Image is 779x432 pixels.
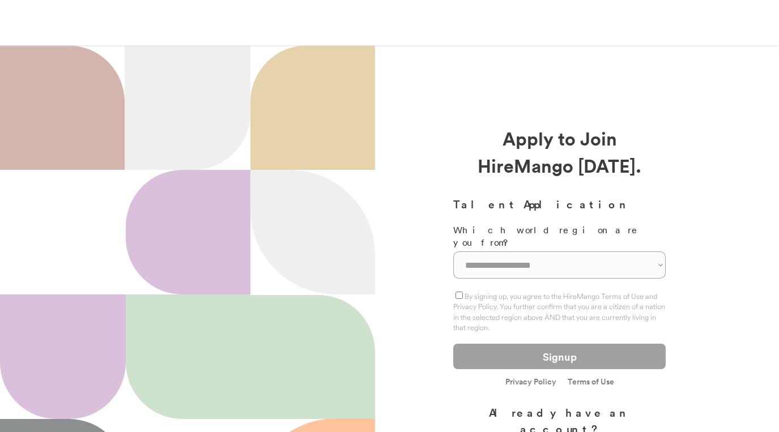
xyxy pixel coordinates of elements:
label: By signing up, you agree to the HireMango Terms of Use and Privacy Policy. You further confirm th... [453,292,665,332]
img: yH5BAEAAAAALAAAAAABAAEAAAIBRAA7 [262,57,375,170]
div: Apply to Join HireMango [DATE]. [453,125,666,179]
img: yH5BAEAAAAALAAAAAABAAEAAAIBRAA7 [262,55,282,85]
img: yH5BAEAAAAALAAAAAABAAEAAAIBRAA7 [251,296,365,419]
img: yH5BAEAAAAALAAAAAABAAEAAAIBRAA7 [1,170,126,294]
a: Terms of Use [568,378,614,386]
img: yH5BAEAAAAALAAAAAABAAEAAAIBRAA7 [8,10,78,36]
img: yH5BAEAAAAALAAAAAABAAEAAAIBRAA7 [2,45,113,170]
button: Signup [453,344,666,369]
div: Which world region are you from? [453,224,666,249]
h3: Talent Application [453,196,666,212]
a: Privacy Policy [505,378,556,387]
